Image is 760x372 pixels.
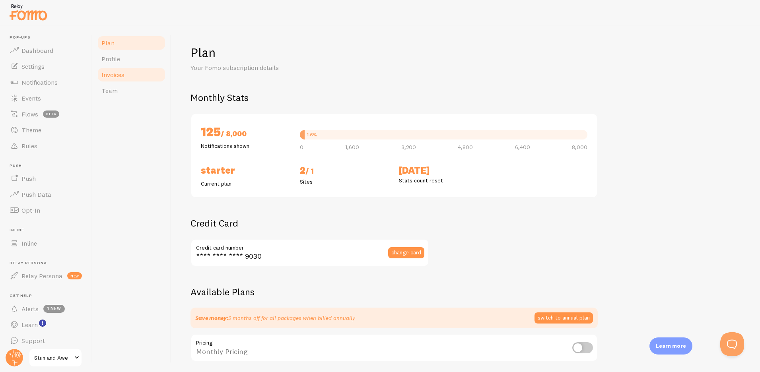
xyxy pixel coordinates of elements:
span: Get Help [10,293,87,298]
p: 2 months off for all packages when billed annually [195,314,355,322]
a: Profile [97,51,166,67]
p: Sites [300,178,389,186]
span: Events [21,94,41,102]
a: Invoices [97,67,166,83]
h2: 2 [300,164,389,178]
div: Learn more [649,337,692,355]
span: / 1 [305,167,314,176]
span: Plan [101,39,115,47]
span: Push [21,174,36,182]
a: Opt-In [5,202,87,218]
span: 4,800 [458,144,473,150]
a: Stun and Awe [29,348,82,367]
span: Opt-In [21,206,40,214]
p: Stats count reset [399,176,488,184]
strong: Save money: [195,314,228,322]
a: Team [97,83,166,99]
p: Current plan [201,180,290,188]
a: Support [5,333,87,349]
a: Dashboard [5,43,87,58]
span: Rules [21,142,37,150]
span: change card [391,250,421,255]
span: 0 [300,144,303,150]
svg: <p>Watch New Feature Tutorials!</p> [39,320,46,327]
button: change card [388,247,424,258]
span: 8,000 [572,144,587,150]
span: Inline [21,239,37,247]
h2: [DATE] [399,164,488,176]
a: Settings [5,58,87,74]
p: Your Fomo subscription details [190,63,381,72]
span: Flows [21,110,38,118]
a: Flows beta [5,106,87,122]
a: Push [5,170,87,186]
span: Inline [10,228,87,233]
a: Learn [5,317,87,333]
span: beta [43,110,59,118]
span: 6,400 [515,144,530,150]
iframe: Help Scout Beacon - Open [720,332,744,356]
a: Relay Persona new [5,268,87,284]
a: Rules [5,138,87,154]
label: Credit card number [190,239,429,252]
span: Team [101,87,118,95]
span: / 8,000 [221,129,247,138]
h2: Starter [201,164,290,176]
span: Push [10,163,87,169]
a: Events [5,90,87,106]
span: 1 new [43,305,65,313]
a: Plan [97,35,166,51]
span: Support [21,337,45,345]
a: Notifications [5,74,87,90]
p: Notifications shown [201,142,290,150]
a: Push Data [5,186,87,202]
a: Theme [5,122,87,138]
h2: Monthly Stats [190,91,741,104]
button: switch to annual plan [535,312,593,324]
img: fomo-relay-logo-orange.svg [8,2,48,22]
p: Learn more [656,342,686,350]
a: Inline [5,235,87,251]
span: Dashboard [21,46,53,54]
a: Alerts 1 new [5,301,87,317]
div: Monthly Pricing [190,334,598,363]
h2: Credit Card [190,217,429,229]
h2: 125 [201,124,290,142]
span: Theme [21,126,41,134]
span: 3,200 [401,144,416,150]
h1: Plan [190,45,741,61]
span: 1,600 [345,144,359,150]
span: Push Data [21,190,51,198]
span: Invoices [101,71,124,79]
h2: Available Plans [190,286,741,298]
span: Relay Persona [10,261,87,266]
span: Profile [101,55,120,63]
span: Notifications [21,78,58,86]
span: new [67,272,82,279]
span: Alerts [21,305,39,313]
span: Relay Persona [21,272,62,280]
span: Stun and Awe [34,353,72,362]
span: Learn [21,321,38,329]
span: Pop-ups [10,35,87,40]
span: Settings [21,62,45,70]
div: 1.6% [307,132,317,137]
